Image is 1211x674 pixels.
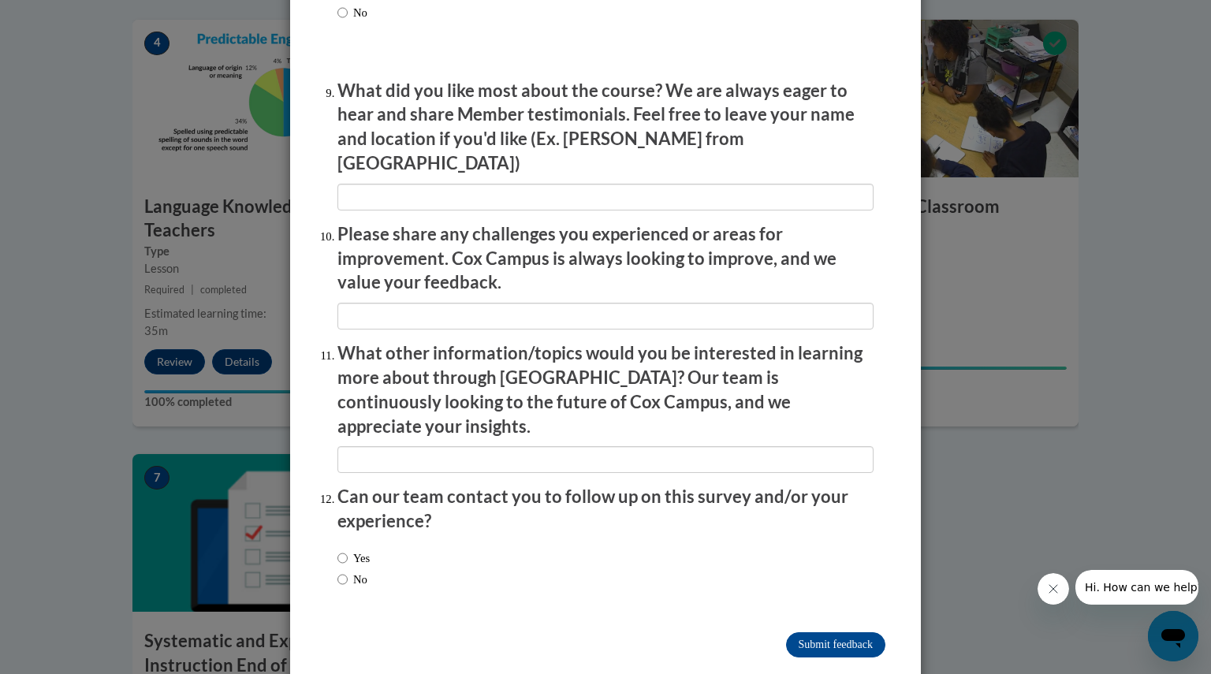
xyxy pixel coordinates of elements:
[1075,570,1198,605] iframe: Message from company
[337,341,874,438] p: What other information/topics would you be interested in learning more about through [GEOGRAPHIC_...
[9,11,128,24] span: Hi. How can we help?
[337,485,874,534] p: Can our team contact you to follow up on this survey and/or your experience?
[337,222,874,295] p: Please share any challenges you experienced or areas for improvement. Cox Campus is always lookin...
[786,632,885,657] input: Submit feedback
[337,571,348,588] input: No
[1038,573,1069,605] iframe: Close message
[337,549,348,567] input: Yes
[353,4,370,21] p: No
[337,549,370,567] label: Yes
[337,4,348,21] input: No
[337,79,874,176] p: What did you like most about the course? We are always eager to hear and share Member testimonial...
[337,571,367,588] label: No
